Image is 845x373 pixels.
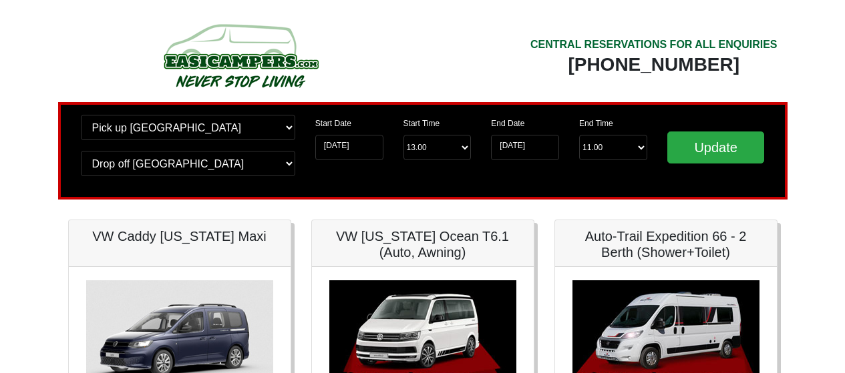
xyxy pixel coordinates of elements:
[667,131,765,163] input: Update
[315,135,383,160] input: Start Date
[491,117,524,129] label: End Date
[530,53,778,77] div: [PHONE_NUMBER]
[403,117,440,129] label: Start Time
[491,135,559,160] input: Return Date
[82,228,277,244] h5: VW Caddy [US_STATE] Maxi
[579,117,613,129] label: End Time
[315,117,351,129] label: Start Date
[114,19,367,92] img: campers-checkout-logo.png
[530,37,778,53] div: CENTRAL RESERVATIONS FOR ALL ENQUIRIES
[568,228,764,260] h5: Auto-Trail Expedition 66 - 2 Berth (Shower+Toilet)
[325,228,520,260] h5: VW [US_STATE] Ocean T6.1 (Auto, Awning)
